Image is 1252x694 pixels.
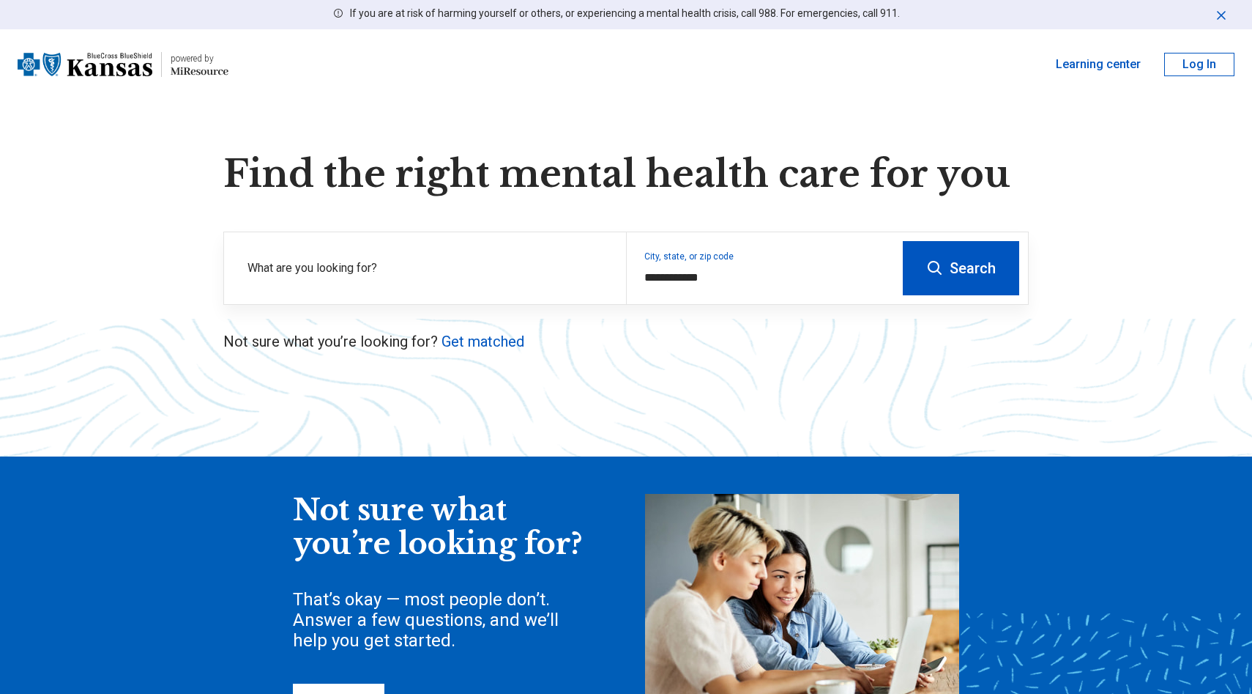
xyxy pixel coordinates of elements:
a: Blue Cross Blue Shield Kansaspowered by [18,47,228,82]
h1: Find the right mental health care for you [223,152,1029,196]
button: Search [903,241,1019,295]
div: powered by [171,52,228,65]
img: Blue Cross Blue Shield Kansas [18,47,152,82]
p: If you are at risk of harming yourself or others, or experiencing a mental health crisis, call 98... [350,6,900,21]
a: Get matched [441,333,524,350]
div: That’s okay — most people don’t. Answer a few questions, and we’ll help you get started. [293,589,586,651]
button: Log In [1164,53,1234,76]
label: What are you looking for? [247,259,608,277]
a: Learning center [1056,56,1141,73]
button: Dismiss [1214,6,1229,23]
p: Not sure what you’re looking for? [223,331,1029,352]
div: Not sure what you’re looking for? [293,494,586,561]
